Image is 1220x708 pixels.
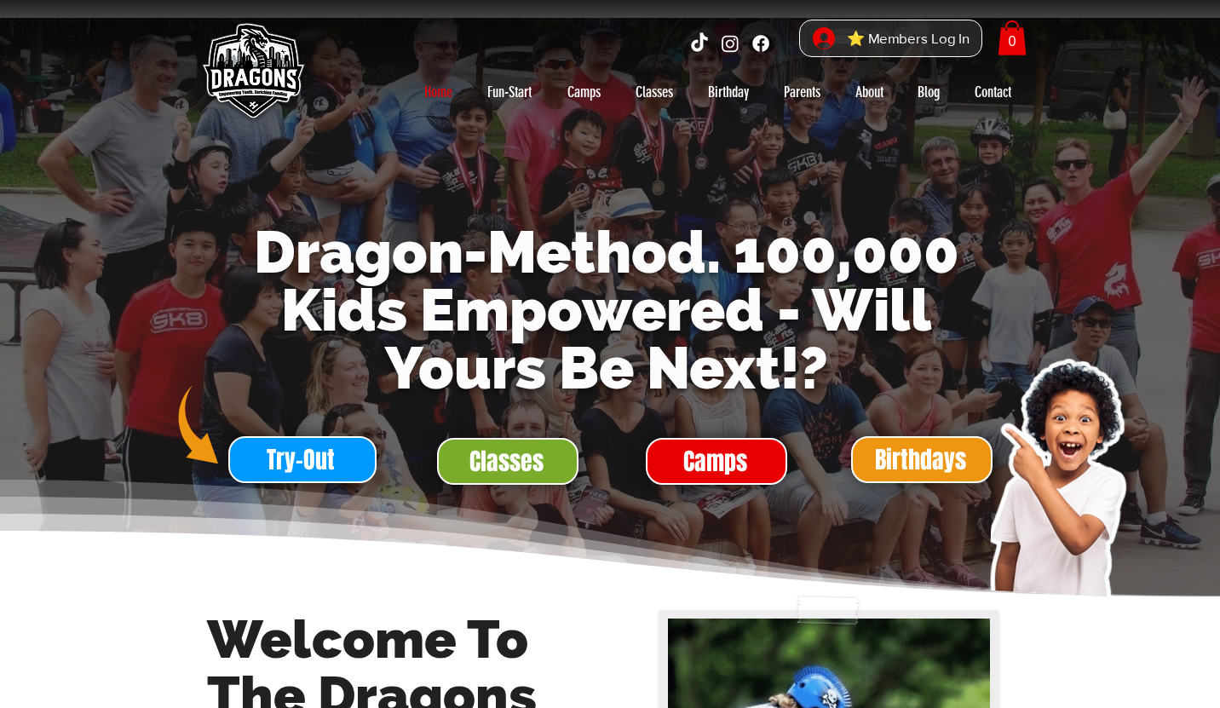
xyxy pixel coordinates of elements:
button: ⭐ Members Log In [801,20,981,57]
p: Classes [627,78,682,106]
a: Classes [437,438,578,485]
p: Fun-Start [479,78,540,106]
a: Camps [646,438,787,485]
a: Classes [618,78,691,106]
p: Camps [559,78,609,106]
p: Parents [775,78,829,106]
img: Skate Dragons logo with the slogan 'Empowering Youth, Enriching Families' in Singapore. [193,13,312,132]
a: Parents [766,78,837,106]
a: Home [406,78,469,106]
span: ⭐ Members Log In [841,26,975,52]
a: Fun-Start [469,78,550,106]
p: About [847,78,892,106]
span: Birthdays [875,443,966,476]
a: Camps [550,78,618,106]
a: Contact [957,78,1028,106]
p: Contact [966,78,1020,106]
a: About [837,78,901,106]
a: Try-Out [228,436,377,483]
a: Birthdays [851,436,993,483]
span: Classes [469,445,544,478]
p: Home [416,78,461,106]
a: Birthday [691,78,766,106]
p: Blog [909,78,948,106]
a: Blog [901,78,957,106]
span: Dragon-Method. 100,000 Kids Empowered - Will Yours Be Next!? [254,218,959,402]
nav: Site [406,78,1028,106]
p: Birthday [699,78,757,106]
ul: Social Bar [688,32,772,55]
span: Camps [683,445,747,478]
span: Try-Out [267,443,335,476]
a: Cart with 0 items [998,20,1027,55]
text: 0 [1009,33,1016,49]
